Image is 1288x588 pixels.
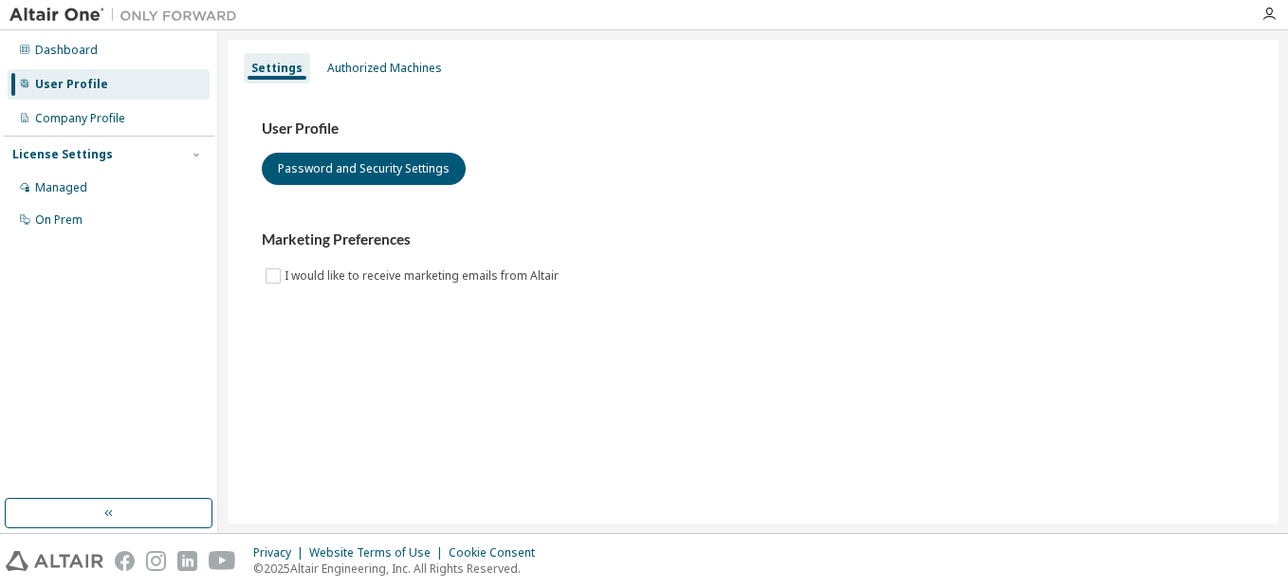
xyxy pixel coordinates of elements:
div: User Profile [35,77,108,92]
img: Altair One [9,6,247,25]
div: Managed [35,180,87,195]
div: On Prem [35,212,83,228]
div: Cookie Consent [449,545,546,560]
div: Dashboard [35,43,98,58]
div: Settings [251,61,303,76]
h3: User Profile [262,119,1244,138]
button: Password and Security Settings [262,153,466,185]
p: © 2025 Altair Engineering, Inc. All Rights Reserved. [253,560,546,577]
img: instagram.svg [146,551,166,571]
div: Privacy [253,545,309,560]
label: I would like to receive marketing emails from Altair [285,265,562,287]
div: Website Terms of Use [309,545,449,560]
img: youtube.svg [209,551,236,571]
h3: Marketing Preferences [262,230,1244,249]
img: facebook.svg [115,551,135,571]
img: altair_logo.svg [6,551,103,571]
div: License Settings [12,147,113,162]
div: Company Profile [35,111,125,126]
div: Authorized Machines [327,61,442,76]
img: linkedin.svg [177,551,197,571]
